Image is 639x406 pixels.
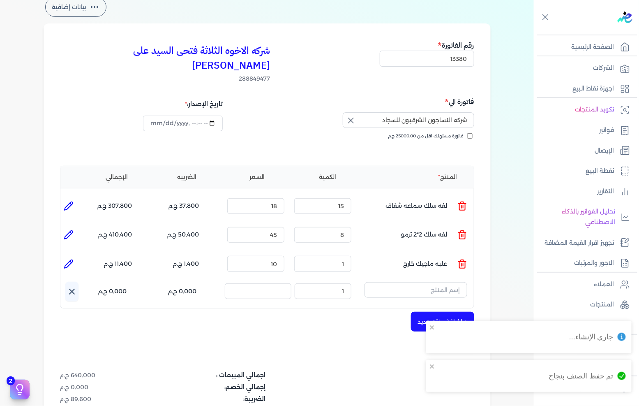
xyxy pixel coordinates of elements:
div: تم حفظ الصنف بنجاح [549,371,614,381]
p: 11.400 ج.م [104,259,132,269]
p: الصفحة الرئيسية [571,42,614,53]
button: close [429,363,435,370]
a: تحليل الفواتير بالذكاء الاصطناعي [534,203,634,231]
a: التقارير [534,183,634,200]
a: تجهيز اقرار القيمة المضافة [534,234,634,252]
dd: 89.600 ج.م [60,395,125,404]
h5: رقم الفاتورة [380,40,474,51]
p: المنتجات [591,299,614,310]
a: العملاء [534,276,634,293]
span: 288849477 [60,74,270,83]
p: العملاء [594,279,614,290]
p: 37.800 ج.م [168,201,199,211]
p: 0.000 ج.م [98,286,127,297]
span: فاتورة مستهلك اقل من 25000.00 ج.م [388,133,464,139]
a: الإيصال [534,142,634,160]
button: إسم الشركة [343,112,474,131]
dd: 0.000 ج.م [60,383,125,392]
dd: 640.000 ج.م [60,371,125,380]
span: 2 [7,376,15,385]
p: نقطة البيع [586,166,614,176]
a: فواتير [534,122,634,139]
a: تكويد المنتجات [534,101,634,118]
li: الضريبه [154,173,221,181]
a: المنتجات [534,296,634,313]
a: الشركات [534,60,634,77]
div: جاري الإنشاء... [569,332,614,342]
h3: شركه الاخوه الثلاثة فتحى السيد على [PERSON_NAME] [60,43,270,73]
p: فواتير [600,125,614,136]
p: التقارير [597,186,614,197]
p: تحليل الفواتير بالذكاء الاصطناعي [538,206,615,227]
p: 1.400 ج.م [173,259,199,269]
li: السعر [224,173,291,181]
p: علبه ماجيك خارج [404,253,448,275]
img: logo [618,12,632,23]
p: لفه سلك سماعه شفاف [386,195,448,217]
p: اجهزة نقاط البيع [572,84,614,94]
div: تاريخ الإصدار: [143,96,223,112]
h5: فاتورة الي [270,96,474,107]
button: close [429,324,435,331]
a: الصفحة الرئيسية [534,39,634,56]
a: الاجور والمرتبات [534,255,634,272]
p: الإيصال [595,146,614,156]
li: المنتج [364,173,467,181]
p: تكويد المنتجات [575,104,614,115]
p: لفه سلك 2*2 ترمو [401,224,448,246]
button: إسم المنتج [364,282,467,301]
button: + إضافة منتج جديد [411,312,474,332]
p: الشركات [593,63,614,74]
dt: اجمالي المبيعات : [130,371,266,380]
button: 2 [10,380,30,399]
p: 307.800 ج.م [97,201,132,211]
input: رقم الفاتورة [380,51,474,66]
p: 50.400 ج.م [167,230,199,240]
a: كود الصنف [534,317,634,334]
input: إسم الشركة [343,112,474,128]
a: اجهزة نقاط البيع [534,80,634,97]
p: الاجور والمرتبات [574,258,614,269]
input: فاتورة مستهلك اقل من 25000.00 ج.م [467,133,473,139]
p: 410.400 ج.م [98,230,132,240]
a: نقطة البيع [534,162,634,180]
p: 0.000 ج.م [168,286,197,297]
dt: الضريبة: [130,395,266,404]
li: الكمية [294,173,361,181]
li: الإجمالي [83,173,150,181]
input: إسم المنتج [364,282,467,298]
p: تجهيز اقرار القيمة المضافة [544,238,614,248]
dt: إجمالي الخصم: [130,383,266,392]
